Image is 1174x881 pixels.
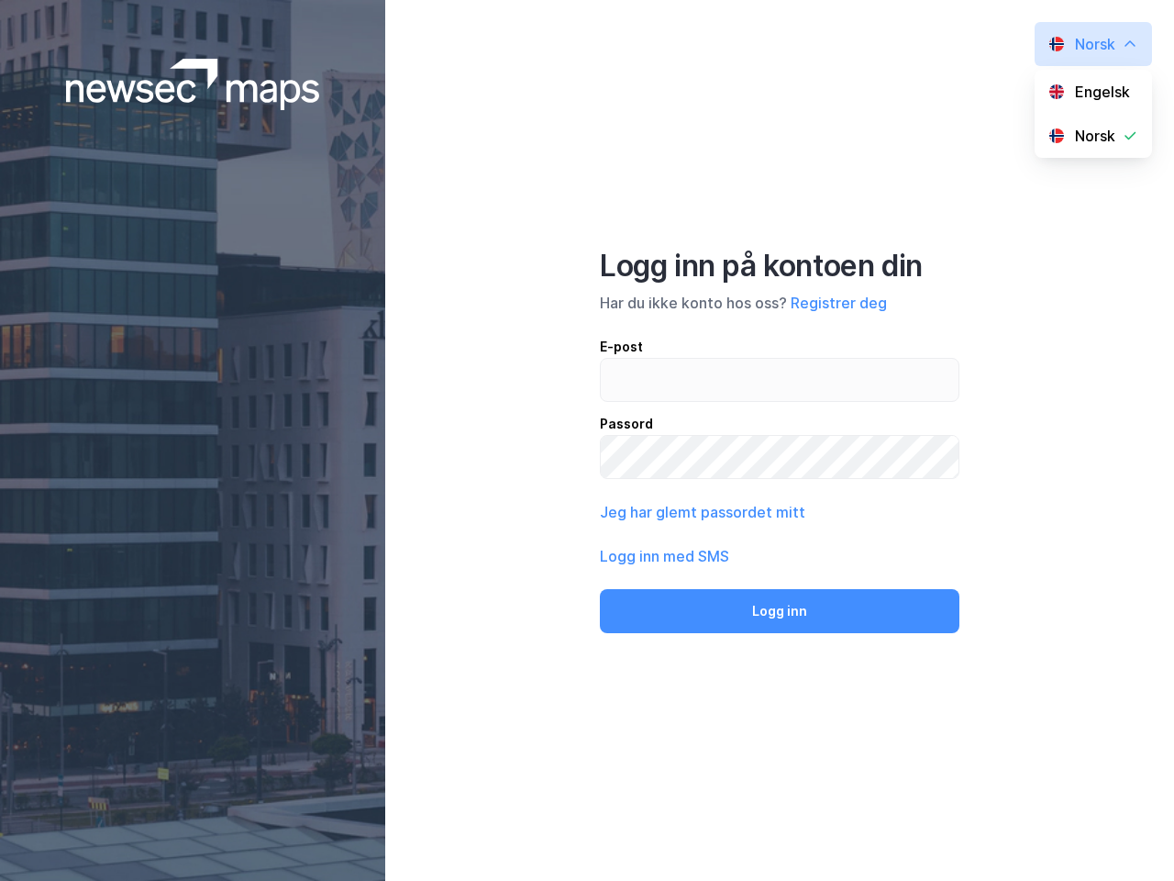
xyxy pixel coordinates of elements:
div: Har du ikke konto hos oss? [600,292,959,314]
button: Jeg har glemt passordet mitt [600,501,805,523]
div: E-post [600,336,959,358]
div: Logg inn på kontoen din [600,248,959,284]
div: Engelsk [1075,81,1130,103]
iframe: Chat Widget [1082,793,1174,881]
div: Norsk [1075,33,1115,55]
button: Logg inn [600,589,959,633]
button: Logg inn med SMS [600,545,729,567]
div: Passord [600,413,959,435]
button: Registrer deg [791,292,887,314]
div: Norsk [1075,125,1115,147]
img: logoWhite.bf58a803f64e89776f2b079ca2356427.svg [66,59,320,110]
